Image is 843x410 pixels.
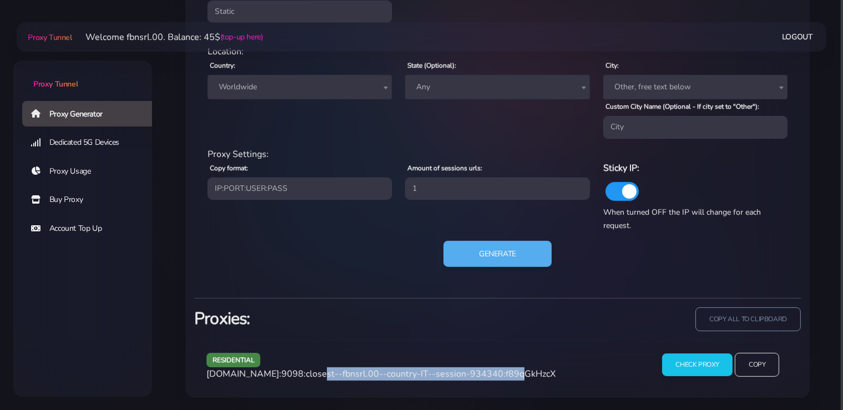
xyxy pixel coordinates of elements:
[22,130,161,155] a: Dedicated 5G Devices
[782,27,813,47] a: Logout
[210,60,235,70] label: Country:
[72,31,263,44] li: Welcome fbnsrl.00. Balance: 45$
[662,353,733,376] input: Check Proxy
[33,79,78,89] span: Proxy Tunnel
[735,353,779,377] input: Copy
[22,159,161,184] a: Proxy Usage
[22,216,161,241] a: Account Top Up
[603,161,788,175] h6: Sticky IP:
[220,31,263,43] a: (top-up here)
[610,79,781,95] span: Other, free text below
[443,241,552,267] button: Generate
[26,28,72,46] a: Proxy Tunnel
[605,60,619,70] label: City:
[605,102,759,112] label: Custom City Name (Optional - If city set to "Other"):
[789,356,829,396] iframe: Webchat Widget
[407,163,482,173] label: Amount of sessions urls:
[405,75,589,99] span: Any
[201,45,794,58] div: Location:
[201,148,794,161] div: Proxy Settings:
[28,32,72,43] span: Proxy Tunnel
[206,368,556,380] span: [DOMAIN_NAME]:9098:closest--fbnsrl.00--country-IT--session-934340:f89qGkHzcX
[210,163,248,173] label: Copy format:
[412,79,583,95] span: Any
[22,187,161,212] a: Buy Proxy
[407,60,456,70] label: State (Optional):
[214,79,385,95] span: Worldwide
[695,307,801,331] input: copy all to clipboard
[22,101,161,126] a: Proxy Generator
[13,60,152,90] a: Proxy Tunnel
[603,75,788,99] span: Other, free text below
[603,116,788,138] input: City
[208,75,392,99] span: Worldwide
[206,353,261,367] span: residential
[603,207,761,231] span: When turned OFF the IP will change for each request.
[194,307,491,330] h3: Proxies:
